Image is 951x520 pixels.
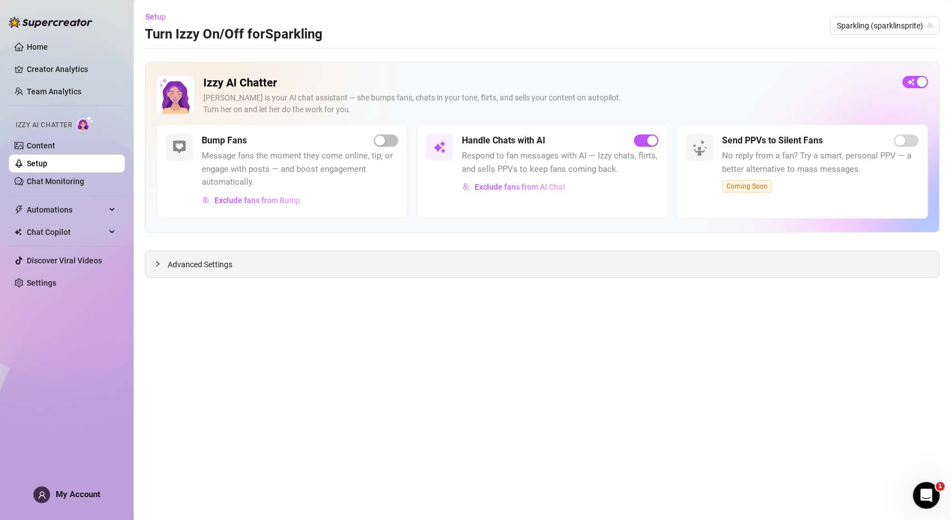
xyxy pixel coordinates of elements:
[145,26,323,44] h3: Turn Izzy On/Off for Sparkling
[433,141,446,154] img: svg%3e
[692,140,710,158] img: silent-fans-ppv-o-N6Mmdf.svg
[76,115,94,132] img: AI Chatter
[27,141,55,150] a: Content
[202,191,301,209] button: Exclude fans from Bump
[173,141,186,154] img: svg%3e
[145,12,166,21] span: Setup
[927,22,934,29] span: team
[202,134,247,147] h5: Bump Fans
[202,150,398,189] span: Message fans the moment they come online, tip, or engage with posts — and boost engagement automa...
[936,482,945,491] span: 1
[27,256,102,265] a: Discover Viral Videos
[214,196,300,205] span: Exclude fans from Bump
[145,8,175,26] button: Setup
[14,228,22,236] img: Chat Copilot
[475,182,565,191] span: Exclude fans from AI Chat
[157,76,194,114] img: Izzy AI Chatter
[27,177,84,186] a: Chat Monitoring
[462,178,566,196] button: Exclude fans from AI Chat
[462,134,545,147] h5: Handle Chats with AI
[722,150,919,176] span: No reply from a fan? Try a smart, personal PPV — a better alternative to mass messages.
[203,76,894,90] h2: Izzy AI Chatter
[14,205,23,214] span: thunderbolt
[27,87,81,96] a: Team Analytics
[56,489,100,499] span: My Account
[168,258,232,271] span: Advanced Settings
[27,159,47,168] a: Setup
[27,42,48,51] a: Home
[154,261,161,267] span: collapsed
[27,278,56,287] a: Settings
[27,60,116,78] a: Creator Analytics
[462,183,470,191] img: svg%3e
[913,482,940,509] iframe: Intercom live chat
[27,223,106,241] span: Chat Copilot
[462,150,659,176] span: Respond to fan messages with AI — Izzy chats, flirts, and sells PPVs to keep fans coming back.
[9,17,92,28] img: logo-BBDzfeDw.svg
[16,120,72,131] span: Izzy AI Chatter
[722,180,772,192] span: Coming Soon
[203,92,894,115] div: [PERSON_NAME] is your AI chat assistant — she bumps fans, chats in your tone, flirts, and sells y...
[202,196,210,204] img: svg%3e
[27,201,106,219] span: Automations
[837,17,933,34] span: Sparkling (sparklinsprite)
[722,134,823,147] h5: Send PPVs to Silent Fans
[38,491,46,499] span: user
[154,258,168,270] div: collapsed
